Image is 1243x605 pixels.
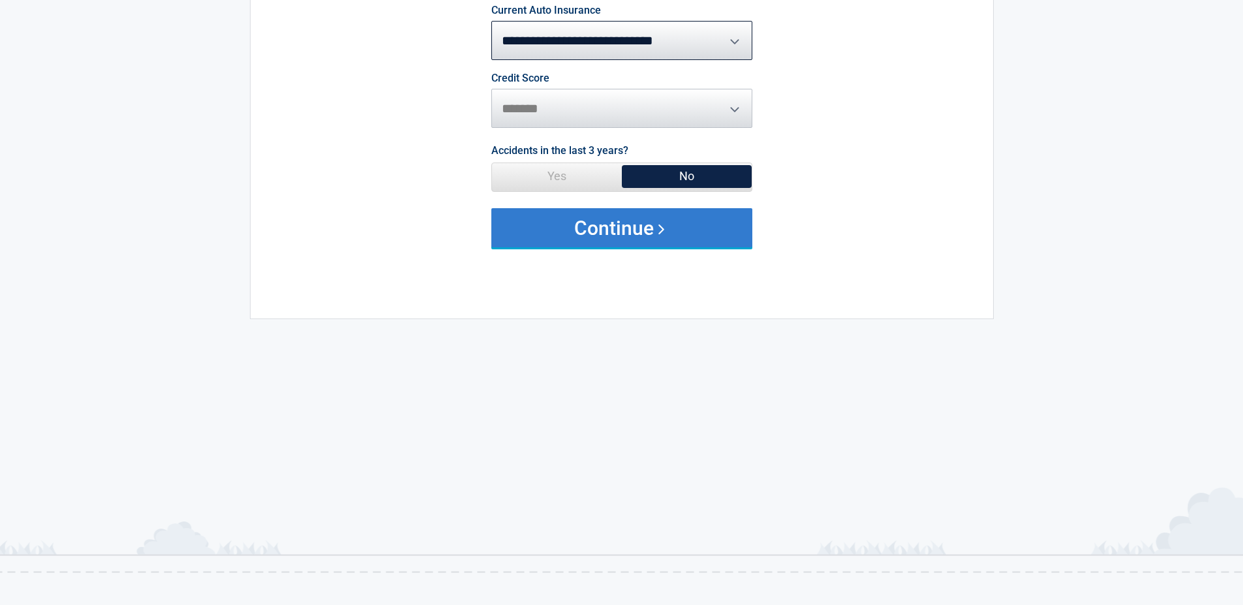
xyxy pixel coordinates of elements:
[622,163,752,189] span: No
[491,142,628,159] label: Accidents in the last 3 years?
[491,208,752,247] button: Continue
[491,73,549,84] label: Credit Score
[492,163,622,189] span: Yes
[491,5,601,16] label: Current Auto Insurance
